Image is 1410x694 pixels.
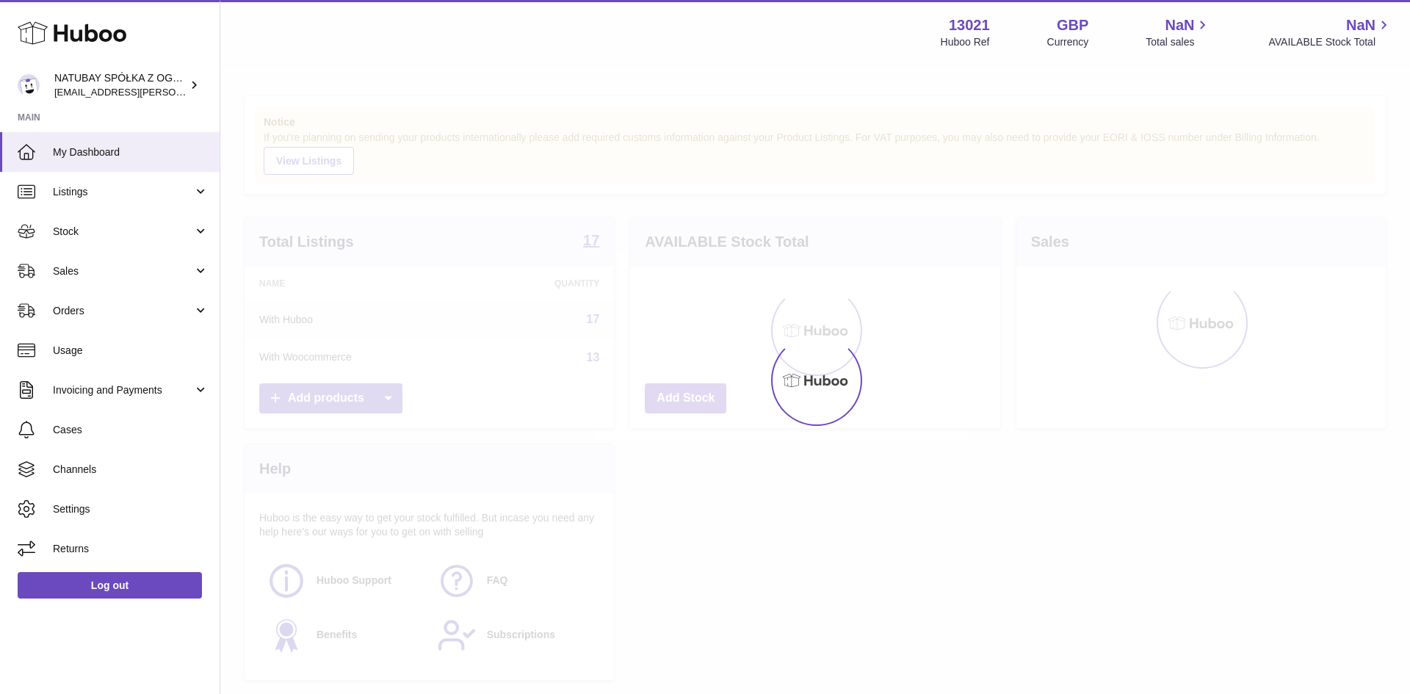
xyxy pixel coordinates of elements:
a: NaN AVAILABLE Stock Total [1268,15,1392,49]
a: Log out [18,572,202,599]
div: NATUBAY SPÓŁKA Z OGRANICZONĄ ODPOWIEDZIALNOŚCIĄ [54,71,187,99]
span: Cases [53,423,209,437]
span: Returns [53,542,209,556]
span: Channels [53,463,209,477]
span: AVAILABLE Stock Total [1268,35,1392,49]
span: Usage [53,344,209,358]
div: Huboo Ref [941,35,990,49]
span: NaN [1165,15,1194,35]
span: NaN [1346,15,1375,35]
span: Stock [53,225,193,239]
img: kacper.antkowski@natubay.pl [18,74,40,96]
span: Invoicing and Payments [53,383,193,397]
span: Sales [53,264,193,278]
a: NaN Total sales [1146,15,1211,49]
span: Total sales [1146,35,1211,49]
strong: GBP [1057,15,1088,35]
strong: 13021 [949,15,990,35]
div: Currency [1047,35,1089,49]
span: [EMAIL_ADDRESS][PERSON_NAME][DOMAIN_NAME] [54,86,294,98]
span: Settings [53,502,209,516]
span: Listings [53,185,193,199]
span: My Dashboard [53,145,209,159]
span: Orders [53,304,193,318]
